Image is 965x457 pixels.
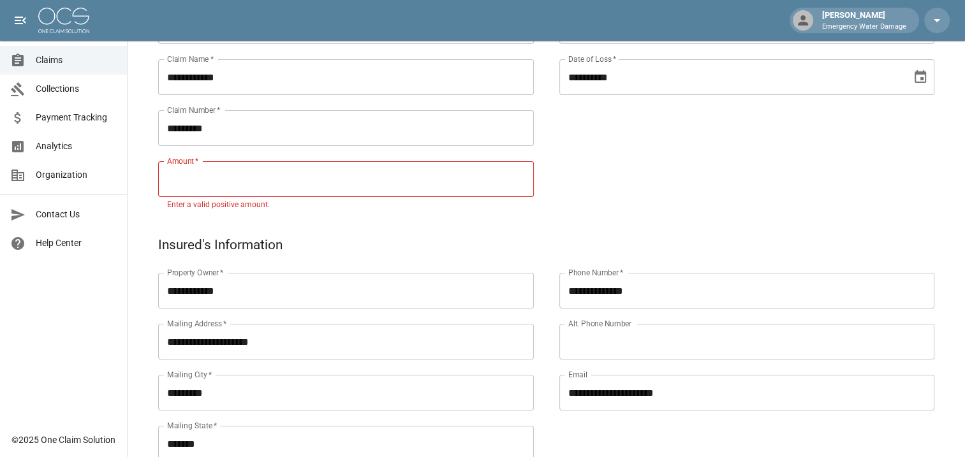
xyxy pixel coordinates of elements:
label: Claim Number [167,105,220,115]
img: ocs-logo-white-transparent.png [38,8,89,33]
div: © 2025 One Claim Solution [11,433,115,446]
label: Mailing City [167,369,212,380]
span: Help Center [36,236,117,250]
button: open drawer [8,8,33,33]
label: Amount [167,156,199,166]
p: Emergency Water Damage [822,22,906,33]
p: Enter a valid positive amount. [167,199,525,212]
label: Phone Number [568,267,623,278]
span: Analytics [36,140,117,153]
button: Choose date, selected date is Sep 27, 2025 [908,64,933,90]
span: Organization [36,168,117,182]
label: Email [568,369,587,380]
span: Contact Us [36,208,117,221]
label: Date of Loss [568,54,616,64]
span: Payment Tracking [36,111,117,124]
label: Mailing State [167,420,217,431]
label: Claim Name [167,54,214,64]
label: Alt. Phone Number [568,318,631,329]
span: Collections [36,82,117,96]
label: Mailing Address [167,318,226,329]
label: Property Owner [167,267,224,278]
div: [PERSON_NAME] [817,9,911,32]
span: Claims [36,54,117,67]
